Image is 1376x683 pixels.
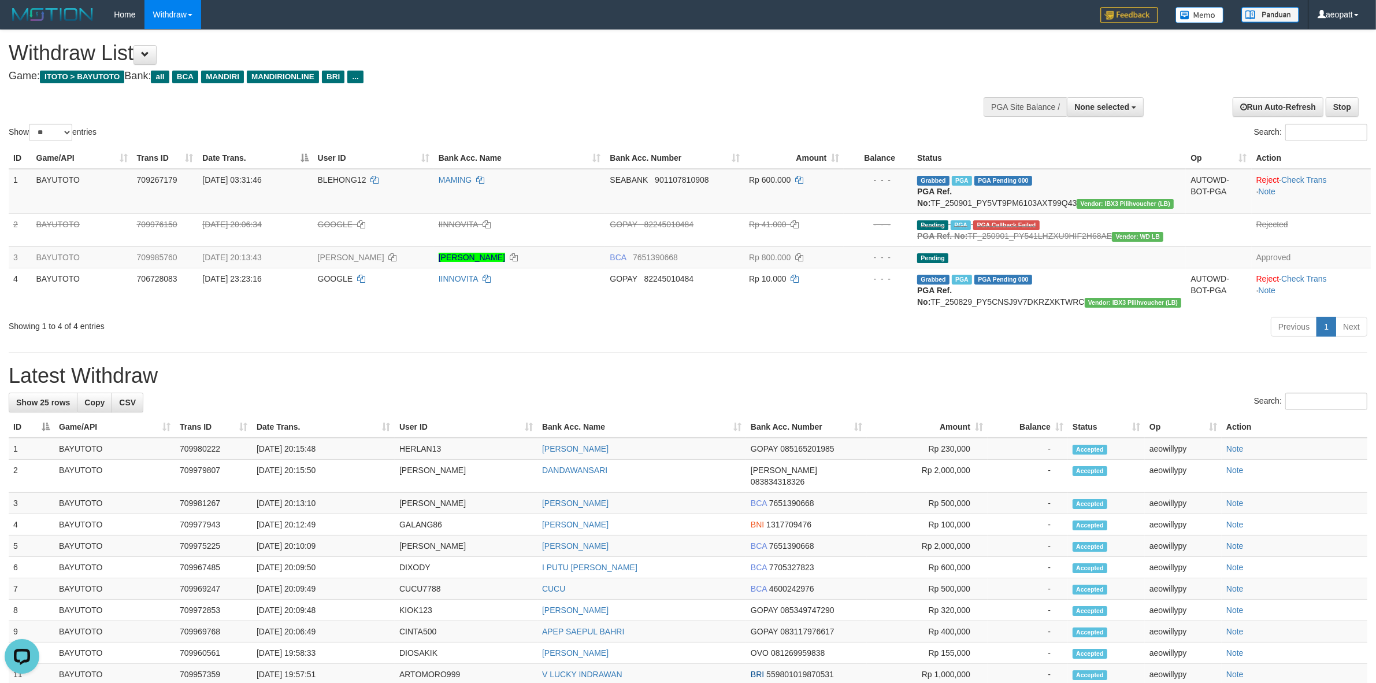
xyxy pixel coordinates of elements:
span: Accepted [1073,520,1107,530]
span: Copy 82245010484 to clipboard [644,220,694,229]
span: Rp 41.000 [749,220,787,229]
a: CUCU [542,584,565,593]
td: aeowillypy [1145,578,1222,600]
th: Op: activate to sort column ascending [1145,416,1222,438]
span: Grabbed [917,275,950,285]
th: User ID: activate to sort column ascending [395,416,537,438]
span: Accepted [1073,466,1107,476]
span: BRI [751,670,764,679]
span: MANDIRI [201,71,244,83]
th: Trans ID: activate to sort column ascending [132,147,198,169]
a: Show 25 rows [9,393,77,412]
a: Reject [1256,274,1279,283]
td: - [988,557,1068,578]
h4: Game: Bank: [9,71,906,82]
img: MOTION_logo.png [9,6,97,23]
a: Note [1226,670,1244,679]
td: aeowillypy [1145,621,1222,643]
h1: Withdraw List [9,42,906,65]
span: PGA Pending [974,275,1032,285]
td: - [988,621,1068,643]
td: [DATE] 20:13:10 [252,493,395,514]
a: V LUCKY INDRAWAN [542,670,622,679]
td: 9 [9,621,54,643]
img: Button%20Memo.svg [1175,7,1224,23]
span: all [151,71,169,83]
span: Copy 1317709476 to clipboard [766,520,811,529]
a: Note [1226,499,1244,508]
th: Balance: activate to sort column ascending [988,416,1068,438]
td: Rp 320,000 [867,600,988,621]
td: aeowillypy [1145,557,1222,578]
a: Note [1226,627,1244,636]
a: Note [1226,520,1244,529]
input: Search: [1285,124,1367,141]
th: Bank Acc. Number: activate to sort column ascending [605,147,744,169]
th: Bank Acc. Number: activate to sort column ascending [746,416,867,438]
a: Note [1226,648,1244,658]
td: Rp 155,000 [867,643,988,664]
td: · · [1252,268,1371,312]
td: Rejected [1252,213,1371,246]
td: Rp 500,000 [867,493,988,514]
span: Rp 800.000 [749,253,791,262]
span: Copy 083834318326 to clipboard [751,477,804,486]
td: CUCU7788 [395,578,537,600]
a: [PERSON_NAME] [542,648,609,658]
span: GOPAY [610,220,637,229]
span: Accepted [1073,670,1107,680]
a: DANDAWANSARI [542,466,607,475]
td: [DATE] 20:10:09 [252,536,395,557]
td: [PERSON_NAME] [395,536,537,557]
span: [DATE] 20:06:34 [202,220,261,229]
td: 709967485 [175,557,252,578]
a: IINNOVITA [439,274,478,283]
a: [PERSON_NAME] [542,499,609,508]
span: ITOTO > BAYUTOTO [40,71,124,83]
span: Copy 559801019870531 to clipboard [766,670,834,679]
th: Date Trans.: activate to sort column ascending [252,416,395,438]
td: - [988,514,1068,536]
a: Note [1226,466,1244,475]
span: Copy 82245010484 to clipboard [644,274,694,283]
span: [DATE] 20:13:43 [202,253,261,262]
td: 3 [9,246,32,268]
td: Rp 500,000 [867,578,988,600]
img: panduan.png [1241,7,1299,23]
label: Search: [1254,393,1367,410]
th: ID: activate to sort column descending [9,416,54,438]
td: aeowillypy [1145,536,1222,557]
span: [PERSON_NAME] [751,466,817,475]
a: Note [1226,606,1244,615]
th: Game/API: activate to sort column ascending [32,147,132,169]
td: BAYUTOTO [32,213,132,246]
span: Copy 7705327823 to clipboard [769,563,814,572]
td: BAYUTOTO [54,536,175,557]
span: Accepted [1073,445,1107,455]
span: SEABANK [610,175,648,184]
td: Rp 2,000,000 [867,460,988,493]
a: I PUTU [PERSON_NAME] [542,563,637,572]
th: Bank Acc. Name: activate to sort column ascending [434,147,606,169]
td: BAYUTOTO [54,600,175,621]
td: [DATE] 20:15:48 [252,438,395,460]
span: GOPAY [751,606,778,615]
a: 1 [1316,317,1336,337]
td: 1 [9,438,54,460]
a: [PERSON_NAME] [542,444,609,453]
td: Rp 400,000 [867,621,988,643]
td: TF_250901_PY5VT9PM6103AXT99Q43 [913,169,1186,214]
td: 709977943 [175,514,252,536]
a: [PERSON_NAME] [439,253,505,262]
span: 709985760 [137,253,177,262]
span: Copy 7651390668 to clipboard [633,253,678,262]
td: BAYUTOTO [54,621,175,643]
input: Search: [1285,393,1367,410]
label: Show entries [9,124,97,141]
td: aeowillypy [1145,600,1222,621]
td: BAYUTOTO [54,438,175,460]
span: Vendor URL: https://dashboard.q2checkout.com/secure [1085,298,1182,308]
th: Trans ID: activate to sort column ascending [175,416,252,438]
td: 2 [9,213,32,246]
th: Status [913,147,1186,169]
